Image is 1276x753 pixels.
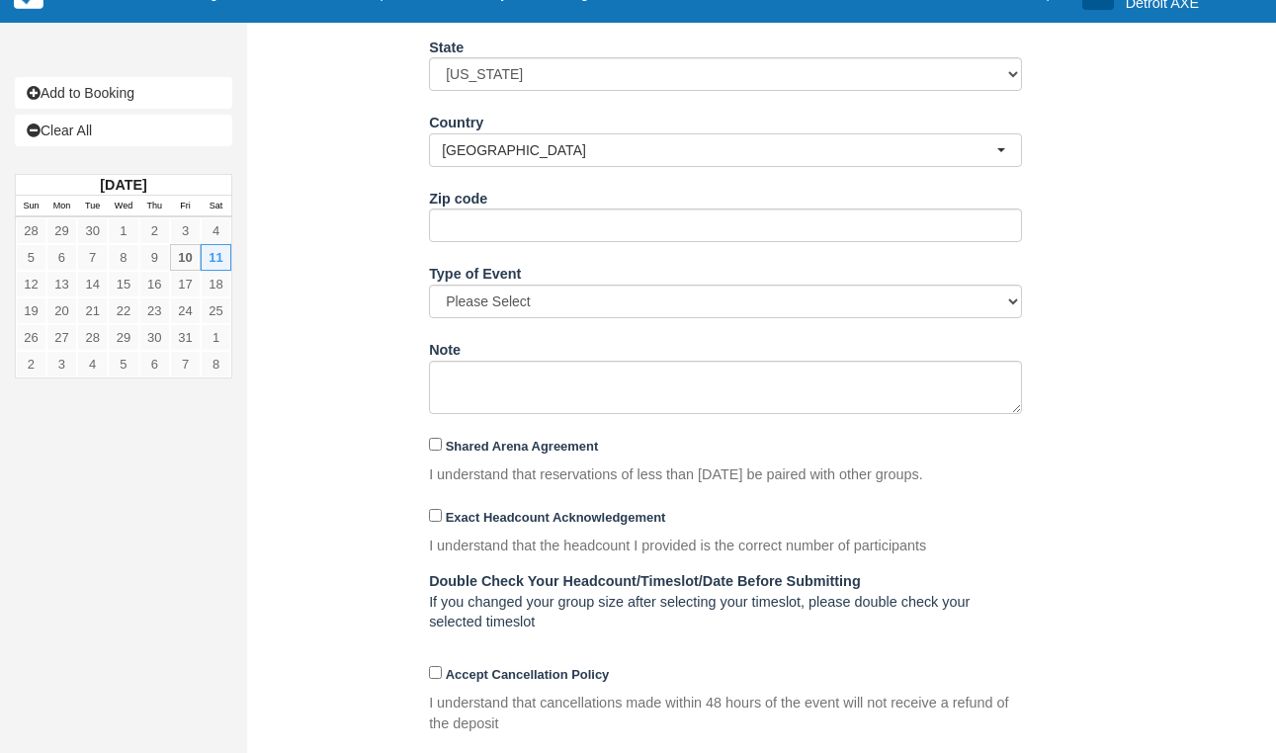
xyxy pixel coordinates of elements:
[100,177,146,193] strong: [DATE]
[139,244,170,271] a: 9
[46,196,77,217] th: Mon
[108,196,138,217] th: Wed
[442,140,996,160] span: [GEOGRAPHIC_DATA]
[139,297,170,324] a: 23
[16,324,46,351] a: 26
[201,324,231,351] a: 1
[108,271,138,297] a: 15
[139,324,170,351] a: 30
[170,351,201,377] a: 7
[170,217,201,244] a: 3
[170,324,201,351] a: 31
[77,297,108,324] a: 21
[201,351,231,377] a: 8
[108,297,138,324] a: 22
[429,666,442,679] input: Accept Cancellation Policy
[77,271,108,297] a: 14
[429,438,442,451] input: Shared Arena Agreement
[429,182,487,209] label: Zip code
[429,106,483,133] label: Country
[429,509,442,522] input: Exact Headcount Acknowledgement
[429,285,1022,318] select: Please Select
[201,217,231,244] a: 4
[108,217,138,244] a: 1
[16,217,46,244] a: 28
[46,244,77,271] a: 6
[139,271,170,297] a: 16
[108,324,138,351] a: 29
[201,244,231,271] a: 11
[46,217,77,244] a: 29
[16,297,46,324] a: 19
[429,31,464,58] label: State
[16,351,46,377] a: 2
[429,464,923,485] p: I understand that reservations of less than [DATE] be paired with other groups.
[446,510,666,525] strong: Exact Headcount Acknowledgement
[77,217,108,244] a: 30
[139,196,170,217] th: Thu
[170,196,201,217] th: Fri
[446,439,599,454] strong: Shared Arena Agreement
[170,297,201,324] a: 24
[46,271,77,297] a: 13
[139,217,170,244] a: 2
[170,244,201,271] a: 10
[15,115,232,146] a: Clear All
[429,133,1022,167] button: [GEOGRAPHIC_DATA]
[16,196,46,217] th: Sun
[77,244,108,271] a: 7
[429,693,1022,733] p: I understand that cancellations made within 48 hours of the event will not receive a refund of th...
[77,351,108,377] a: 4
[139,351,170,377] a: 6
[429,573,861,589] b: Double Check Your Headcount/Timeslot/Date Before Submitting
[201,297,231,324] a: 25
[46,297,77,324] a: 20
[77,196,108,217] th: Tue
[429,333,461,361] label: Note
[429,571,1022,632] p: If you changed your group size after selecting your timeslot, please double check your selected t...
[77,324,108,351] a: 28
[108,244,138,271] a: 8
[429,257,521,285] label: Type of Event
[170,271,201,297] a: 17
[16,271,46,297] a: 12
[15,77,232,109] a: Add to Booking
[46,351,77,377] a: 3
[108,351,138,377] a: 5
[201,196,231,217] th: Sat
[46,324,77,351] a: 27
[16,244,46,271] a: 5
[201,271,231,297] a: 18
[429,536,926,556] p: I understand that the headcount I provided is the correct number of participants
[446,667,610,682] strong: Accept Cancellation Policy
